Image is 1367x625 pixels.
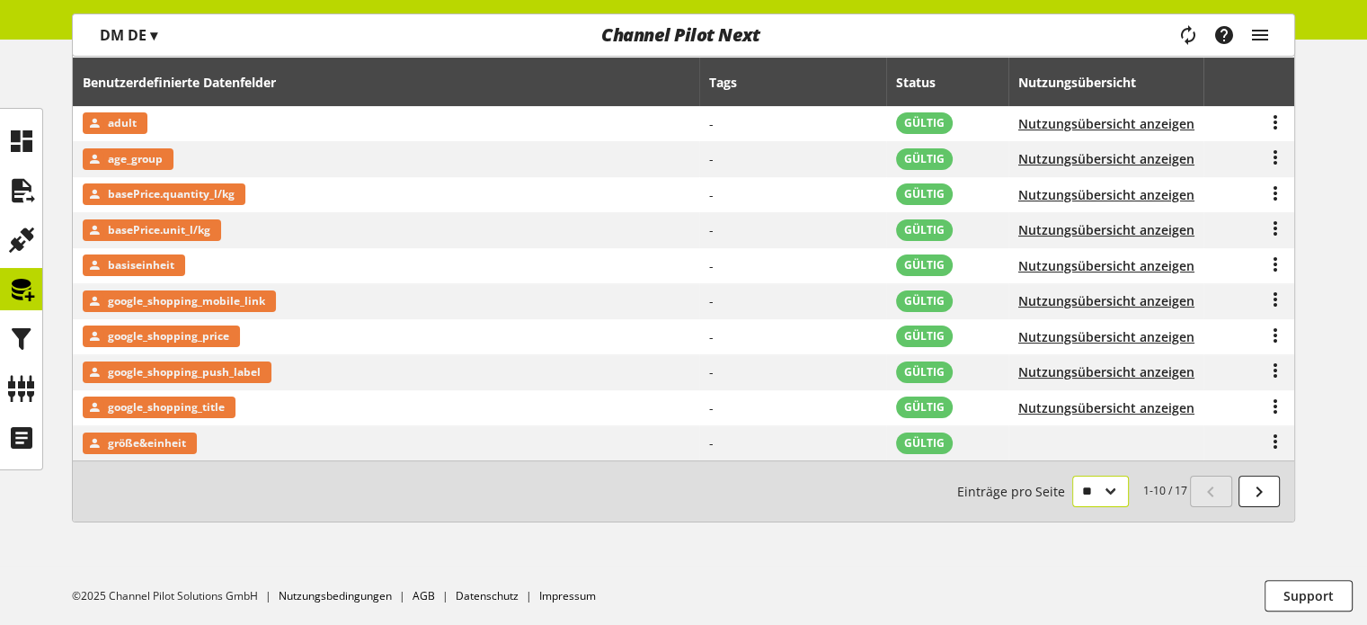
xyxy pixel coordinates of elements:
span: GÜLTIG [904,435,945,451]
span: - [709,363,714,380]
span: basePrice.unit_l/kg [108,219,210,241]
div: Tags [709,73,737,92]
button: Nutzungsübersicht anzeigen [1018,220,1194,239]
a: Impressum [539,588,596,603]
button: Nutzungsübersicht anzeigen [1018,327,1194,346]
button: Nutzungsübersicht anzeigen [1018,362,1194,381]
span: Einträge pro Seite [957,482,1072,501]
span: google_shopping_title [108,397,225,418]
span: GÜLTIG [904,115,945,131]
span: age_group [108,148,163,170]
span: google_shopping_push_label [108,362,261,383]
span: - [709,328,714,345]
button: Nutzungsübersicht anzeigen [1018,185,1194,204]
span: basePrice.quantity_l/kg [108,183,235,205]
span: - [709,434,714,451]
span: - [709,186,714,203]
button: Nutzungsübersicht anzeigen [1018,291,1194,310]
span: adult [108,112,137,134]
a: AGB [413,588,435,603]
button: Nutzungsübersicht anzeigen [1018,256,1194,275]
span: basiseinheit [108,254,174,276]
button: Nutzungsübersicht anzeigen [1018,114,1194,133]
div: Nutzungsübersicht [1018,73,1154,92]
span: - [709,257,714,274]
span: google_shopping_mobile_link [108,290,265,312]
p: DM DE [100,24,157,46]
div: Benutzerdefinierte Datenfelder [83,73,294,92]
span: - [709,292,714,309]
a: Datenschutz [456,588,519,603]
span: GÜLTIG [904,399,945,415]
button: Support [1265,580,1353,612]
span: google_shopping_price [108,326,229,347]
span: - [709,399,714,416]
span: GÜLTIG [904,222,945,238]
span: GÜLTIG [904,257,945,273]
span: größe&einheit [108,433,186,454]
button: Nutzungsübersicht anzeigen [1018,398,1194,417]
span: GÜLTIG [904,151,945,167]
span: GÜLTIG [904,328,945,344]
span: GÜLTIG [904,364,945,380]
div: Status [896,73,954,92]
nav: main navigation [72,13,1295,57]
a: Nutzungsbedingungen [279,588,392,603]
span: ▾ [150,25,157,45]
span: GÜLTIG [904,293,945,309]
span: - [709,221,714,238]
span: - [709,115,714,132]
span: - [709,150,714,167]
li: ©2025 Channel Pilot Solutions GmbH [72,588,279,604]
span: Support [1283,586,1334,605]
small: 1-10 / 17 [957,476,1187,507]
button: Nutzungsübersicht anzeigen [1018,149,1194,168]
span: GÜLTIG [904,186,945,202]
